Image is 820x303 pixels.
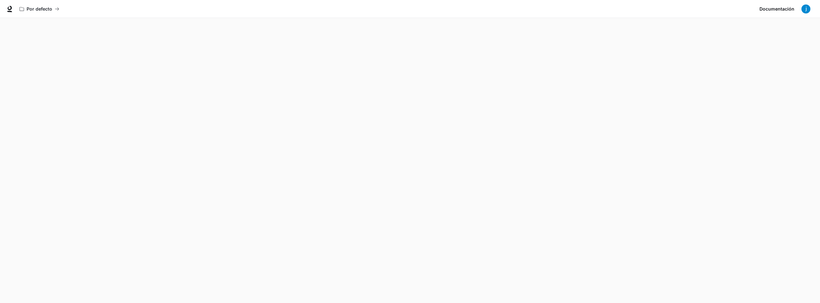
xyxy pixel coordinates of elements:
[799,3,812,15] button: Avatar de usuario
[757,3,797,15] a: Documentación
[17,3,62,15] button: Todos los espacios de trabajo
[801,4,810,13] img: Avatar de usuario
[27,6,52,12] font: Por defecto
[759,6,794,12] font: Documentación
